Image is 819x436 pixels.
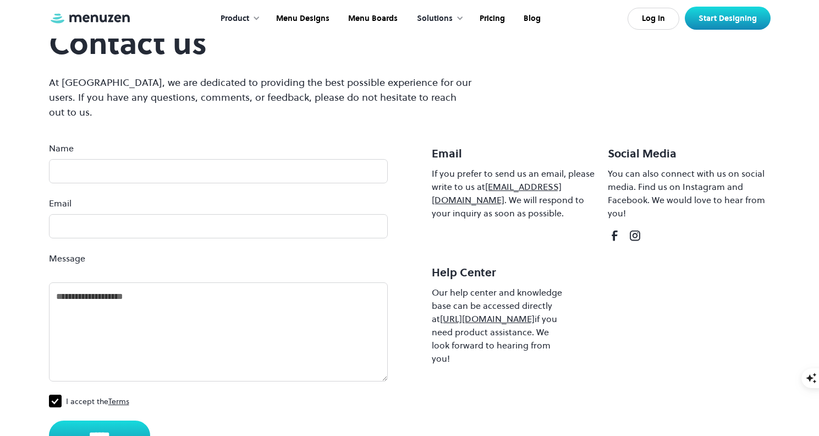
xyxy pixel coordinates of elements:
[608,146,771,161] h4: Social Media
[49,75,471,119] p: At [GEOGRAPHIC_DATA], we are dedicated to providing the best possible experience for our users. I...
[432,146,595,161] h4: Email
[432,167,595,220] div: If you prefer to send us an email, please write to us at . We will respond to your inquiry as soo...
[49,252,388,265] label: Message
[469,2,513,36] a: Pricing
[417,13,453,25] div: Solutions
[221,13,249,25] div: Product
[108,396,129,407] a: Terms
[338,2,406,36] a: Menu Boards
[49,141,388,155] label: Name
[432,265,595,280] h4: Help Center
[513,2,549,36] a: Blog
[432,181,562,206] a: [EMAIL_ADDRESS][DOMAIN_NAME]
[49,197,388,210] label: Email
[440,313,535,325] a: [URL][DOMAIN_NAME]
[266,2,338,36] a: Menu Designs
[66,397,129,406] span: I accept the
[608,167,771,220] div: You can also connect with us on social media. Find us on Instagram and Facebook. We would love to...
[49,25,471,62] h2: Contact us
[406,2,469,36] div: Solutions
[210,2,266,36] div: Product
[432,286,564,365] div: Our help center and knowledge base can be accessed directly at if you need product assistance. We...
[685,7,771,30] a: Start Designing
[628,8,679,30] a: Log In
